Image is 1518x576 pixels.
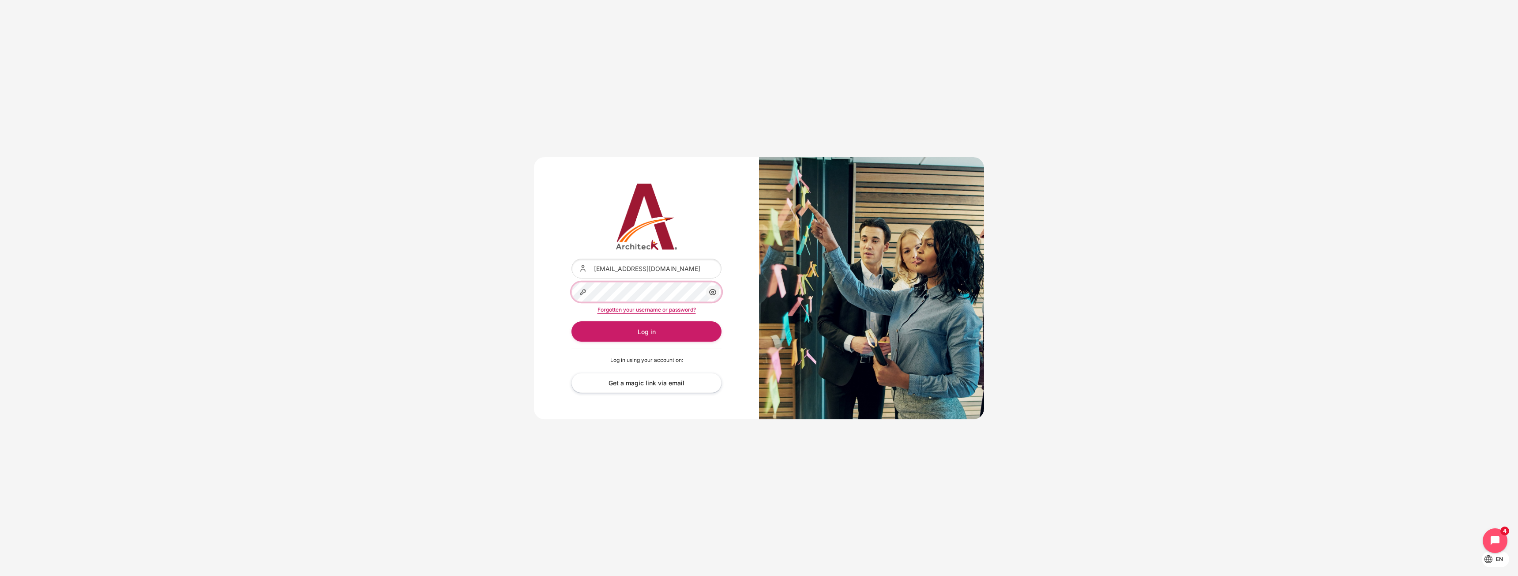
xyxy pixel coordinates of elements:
[571,373,721,393] a: Get a magic link via email
[1482,551,1509,567] button: Languages
[1496,555,1503,563] span: en
[571,356,721,364] p: Log in using your account on:
[571,321,721,341] button: Log in
[571,184,721,250] a: Architeck 12 Architeck 12
[597,306,696,313] a: Forgotten your username or password?
[571,184,721,250] img: Architeck 12
[571,259,721,279] input: Username or email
